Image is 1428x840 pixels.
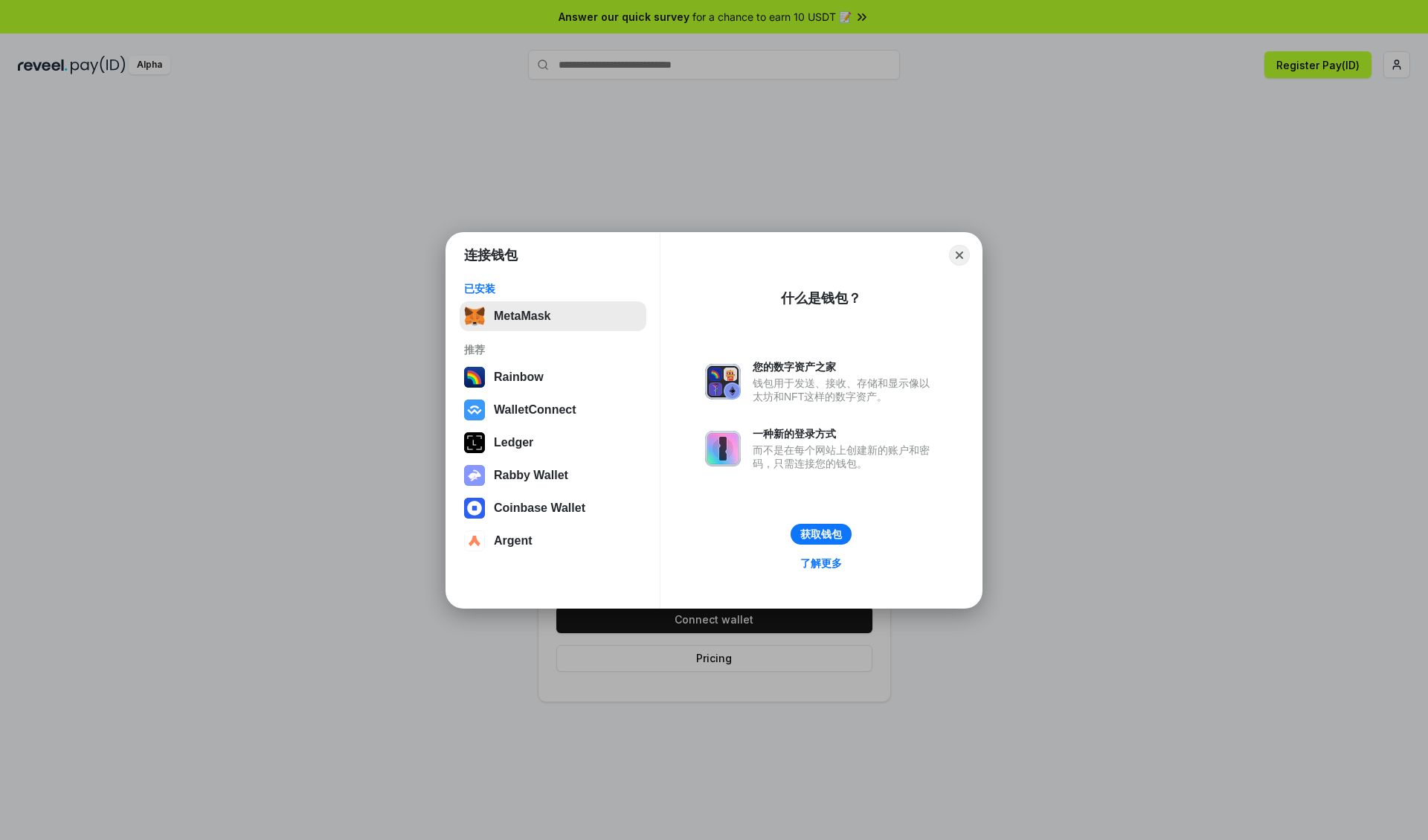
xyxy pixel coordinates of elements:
[494,436,533,449] div: Ledger
[494,534,533,548] div: Argent
[753,427,937,440] div: 一种新的登录方式
[791,524,852,545] button: 获取钱包
[460,428,646,458] button: Ledger
[460,362,646,392] button: Rainbow
[781,289,861,307] div: 什么是钱包？
[464,400,485,420] img: svg+xml,%3Csvg%20width%3D%2228%22%20height%3D%2228%22%20viewBox%3D%220%200%2028%2028%22%20fill%3D...
[460,301,646,331] button: MetaMask
[705,431,741,467] img: svg+xml,%3Csvg%20xmlns%3D%22http%3A%2F%2Fwww.w3.org%2F2000%2Fsvg%22%20fill%3D%22none%22%20viewBox...
[464,367,485,388] img: svg+xml,%3Csvg%20width%3D%22120%22%20height%3D%22120%22%20viewBox%3D%220%200%20120%20120%22%20fil...
[705,364,741,400] img: svg+xml,%3Csvg%20xmlns%3D%22http%3A%2F%2Fwww.w3.org%2F2000%2Fsvg%22%20fill%3D%22none%22%20viewBox...
[949,245,970,266] button: Close
[494,403,576,417] div: WalletConnect
[753,443,937,470] div: 而不是在每个网站上创建新的账户和密码，只需连接您的钱包。
[460,493,646,523] button: Coinbase Wallet
[494,310,550,323] div: MetaMask
[753,360,937,373] div: 您的数字资产之家
[494,371,544,384] div: Rainbow
[464,432,485,453] img: svg+xml,%3Csvg%20xmlns%3D%22http%3A%2F%2Fwww.w3.org%2F2000%2Fsvg%22%20width%3D%2228%22%20height%3...
[460,395,646,425] button: WalletConnect
[800,557,842,570] div: 了解更多
[464,246,518,264] h1: 连接钱包
[791,554,851,573] a: 了解更多
[494,501,585,515] div: Coinbase Wallet
[464,530,485,551] img: svg+xml,%3Csvg%20width%3D%2228%22%20height%3D%2228%22%20viewBox%3D%220%200%2028%2028%22%20fill%3D...
[494,469,568,482] div: Rabby Wallet
[464,343,642,356] div: 推荐
[464,306,485,327] img: svg+xml,%3Csvg%20fill%3D%22none%22%20height%3D%2233%22%20viewBox%3D%220%200%2035%2033%22%20width%...
[460,526,646,556] button: Argent
[800,528,842,541] div: 获取钱包
[464,282,642,295] div: 已安装
[464,498,485,519] img: svg+xml,%3Csvg%20width%3D%2228%22%20height%3D%2228%22%20viewBox%3D%220%200%2028%2028%22%20fill%3D...
[753,376,937,403] div: 钱包用于发送、接收、存储和显示像以太坊和NFT这样的数字资产。
[464,465,485,486] img: svg+xml,%3Csvg%20xmlns%3D%22http%3A%2F%2Fwww.w3.org%2F2000%2Fsvg%22%20fill%3D%22none%22%20viewBox...
[460,461,646,490] button: Rabby Wallet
